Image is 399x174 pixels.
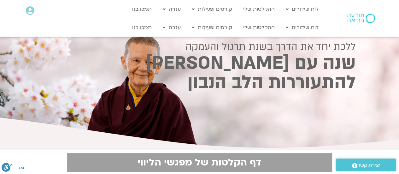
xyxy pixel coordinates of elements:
a: לוח שידורים [283,3,322,15]
h2: להתעוררות הלב הנבון [44,74,356,91]
img: תודעה בריאה [347,14,375,23]
a: ההקלטות שלי [240,21,278,33]
a: לוח שידורים [283,21,322,33]
a: תמכו בנו [129,3,155,15]
a: קורסים ופעילות [189,21,235,33]
a: עזרה [160,21,184,33]
a: תמכו בנו [129,21,155,33]
a: עזרה [160,3,184,15]
a: ההקלטות שלי [240,3,278,15]
h2: שנה עם [PERSON_NAME] [44,55,356,72]
h2: ללכת יחד את הדרך בשנת תרגול והעמקה [44,41,356,52]
a: יצירת קשר [336,159,396,171]
a: קורסים ופעילות [189,3,235,15]
span: יצירת קשר [357,161,380,170]
h2: דף הקלטות של מפגשי הליווי [71,157,328,168]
